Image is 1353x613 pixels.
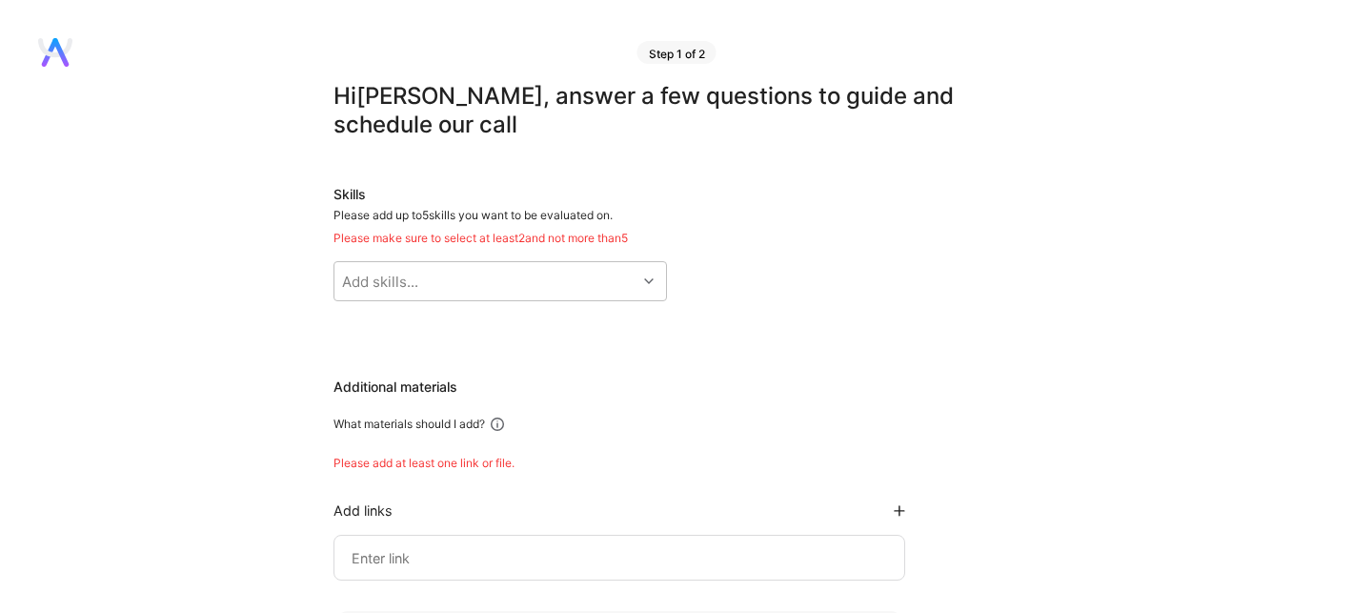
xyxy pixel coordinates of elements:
[350,546,889,569] input: Enter link
[894,505,905,517] i: icon PlusBlackFlat
[637,41,717,64] div: Step 1 of 2
[342,272,418,292] div: Add skills...
[333,501,393,520] div: Add links
[333,208,1000,246] div: Please add up to 5 skills you want to be evaluated on.
[333,417,485,432] div: What materials should I add?
[333,231,1000,246] div: Please make sure to select at least 2 and not more than 5
[333,378,1000,397] div: Additional materials
[489,416,506,433] i: icon Info
[644,276,654,286] i: icon Chevron
[333,82,1000,139] div: Hi [PERSON_NAME] , answer a few questions to guide and schedule our call
[333,456,1000,471] div: Please add at least one link or file.
[333,185,1000,204] div: Skills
